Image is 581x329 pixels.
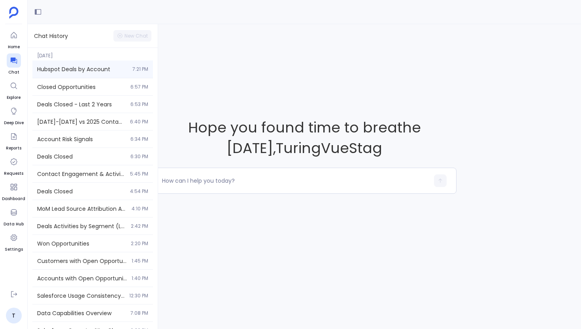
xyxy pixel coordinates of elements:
span: Closed Opportunities [37,83,126,91]
span: Deep Dive [4,120,24,126]
span: Data Capabilities Overview [37,309,126,317]
span: Won Opportunities [37,240,126,248]
a: Deep Dive [4,104,24,126]
a: Explore [7,79,21,101]
span: Deals Activities by Segment (Last 6 Months) - Won vs. Lost [37,222,126,230]
span: Chat History [34,32,68,40]
span: Hope you found time to breathe [DATE] , TuringVueStag [152,117,456,158]
span: Chat [7,69,21,76]
span: Accounts with Open Opportunities [37,274,127,282]
span: Reports [6,145,21,151]
span: Salesforce Usage Consistency by Team [37,292,124,300]
span: 7:21 PM [132,66,148,72]
span: Hubspot Deals by Account [37,65,128,73]
span: [DATE] [32,48,153,59]
span: Requests [4,170,23,177]
a: Data Hub [4,205,24,227]
span: 7:08 PM [130,310,148,316]
span: Data Hub [4,221,24,227]
a: Settings [5,231,23,253]
span: 4:54 PM [130,188,148,195]
span: 4:10 PM [132,206,148,212]
span: Customers with Open Opportunities [37,257,127,265]
span: 6:34 PM [130,136,148,142]
img: petavue logo [9,7,19,19]
span: 2023-2024 vs 2025 Contact Engagement & Activity Cohort Analysis [37,118,125,126]
span: Dashboard [2,196,25,202]
span: Home [7,44,21,50]
span: 6:53 PM [130,101,148,108]
span: MoM Lead Source Attribution Analysis [37,205,127,213]
a: Reports [6,129,21,151]
span: 6:40 PM [130,119,148,125]
a: Home [7,28,21,50]
span: Deals Closed [37,153,126,161]
span: 5:45 PM [130,171,148,177]
span: Deals Closed - Last 2 Years [37,100,126,108]
span: Explore [7,95,21,101]
span: 6:57 PM [130,84,148,90]
span: Contact Engagement & Activity Analysis: 2023-2024 vs 2025 Cohort Comparison [37,170,125,178]
span: Deals Closed [37,187,125,195]
span: 1:45 PM [132,258,148,264]
span: 2:42 PM [131,223,148,229]
span: Account Risk Signals [37,135,126,143]
span: 1:40 PM [132,275,148,282]
span: 2:20 PM [131,240,148,247]
span: 6:30 PM [130,153,148,160]
a: Dashboard [2,180,25,202]
a: T [6,308,22,323]
span: Settings [5,246,23,253]
a: Chat [7,53,21,76]
a: Requests [4,155,23,177]
span: 12:30 PM [129,293,148,299]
